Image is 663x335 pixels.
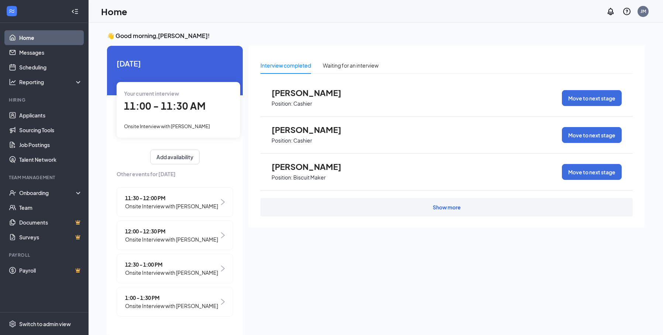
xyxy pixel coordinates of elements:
[124,123,210,129] span: Onsite Interview with [PERSON_NAME]
[640,8,646,14] div: JM
[101,5,127,18] h1: Home
[117,58,233,69] span: [DATE]
[125,302,218,310] span: Onsite Interview with [PERSON_NAME]
[272,162,353,171] span: [PERSON_NAME]
[272,125,353,134] span: [PERSON_NAME]
[19,230,82,245] a: SurveysCrown
[9,320,16,328] svg: Settings
[19,60,82,75] a: Scheduling
[9,78,16,86] svg: Analysis
[606,7,615,16] svg: Notifications
[562,90,622,106] button: Move to next stage
[293,100,312,107] p: Cashier
[433,204,461,211] div: Show more
[562,127,622,143] button: Move to next stage
[125,194,218,202] span: 11:30 - 12:00 PM
[19,123,82,137] a: Sourcing Tools
[562,164,622,180] button: Move to next stage
[260,61,311,69] div: Interview completed
[293,174,326,181] p: Biscuit Maker
[622,7,631,16] svg: QuestionInfo
[125,202,218,210] span: Onsite Interview with [PERSON_NAME]
[117,170,233,178] span: Other events for [DATE]
[8,7,15,15] svg: WorkstreamLogo
[19,45,82,60] a: Messages
[71,8,79,15] svg: Collapse
[19,137,82,152] a: Job Postings
[124,100,206,112] span: 11:00 - 11:30 AM
[19,215,82,230] a: DocumentsCrown
[19,189,76,196] div: Onboarding
[323,61,379,69] div: Waiting for an interview
[125,260,218,269] span: 12:30 - 1:00 PM
[125,235,218,243] span: Onsite Interview with [PERSON_NAME]
[272,100,293,107] p: Position:
[19,152,82,167] a: Talent Network
[272,137,293,144] p: Position:
[125,227,218,235] span: 12:00 - 12:30 PM
[107,32,645,40] h3: 👋 Good morning, [PERSON_NAME] !
[272,174,293,181] p: Position:
[19,263,82,278] a: PayrollCrown
[19,78,83,86] div: Reporting
[19,30,82,45] a: Home
[293,137,312,144] p: Cashier
[19,320,71,328] div: Switch to admin view
[125,269,218,277] span: Onsite Interview with [PERSON_NAME]
[124,90,179,97] span: Your current interview
[272,88,353,98] span: [PERSON_NAME]
[150,150,200,164] button: Add availability
[9,189,16,196] svg: UserCheck
[125,294,218,302] span: 1:00 - 1:30 PM
[19,108,82,123] a: Applicants
[19,200,82,215] a: Team
[9,97,81,103] div: Hiring
[9,174,81,181] div: Team Management
[9,252,81,258] div: Payroll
